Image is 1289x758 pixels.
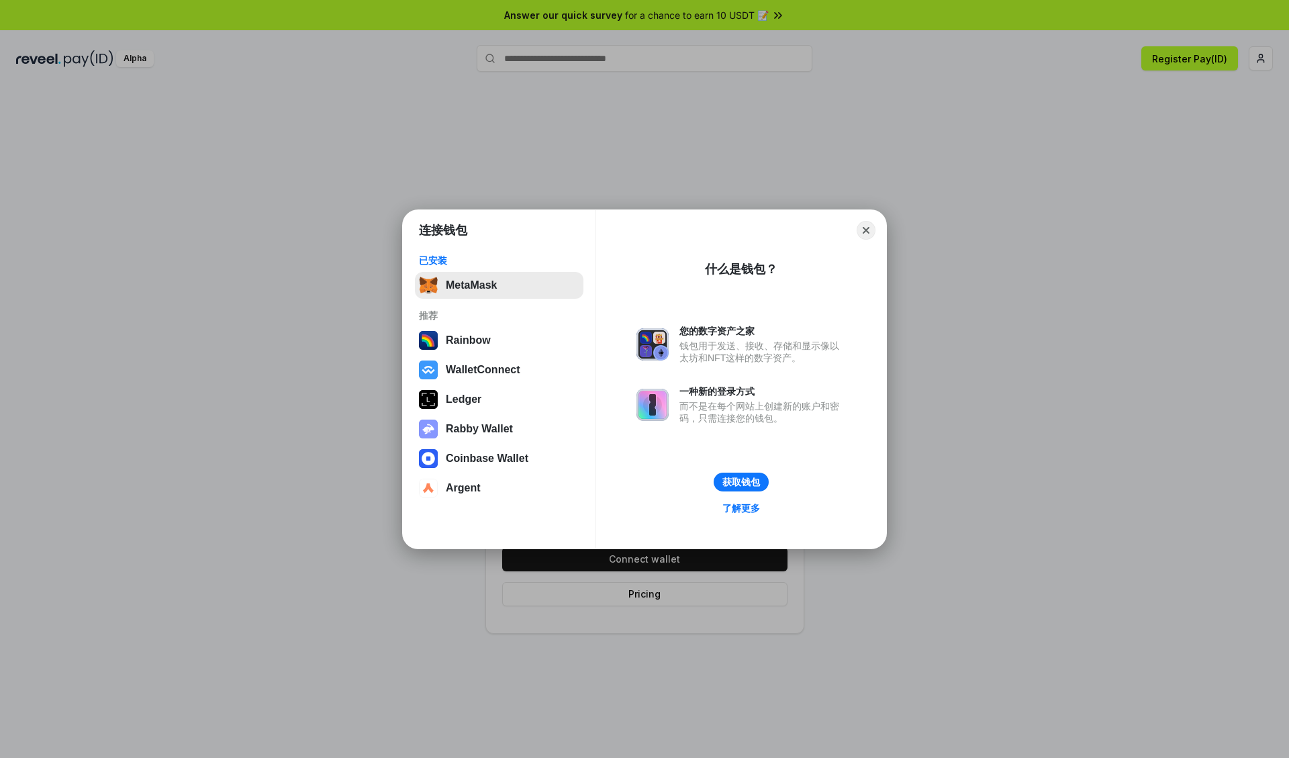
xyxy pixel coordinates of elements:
[679,400,846,424] div: 而不是在每个网站上创建新的账户和密码，只需连接您的钱包。
[679,325,846,337] div: 您的数字资产之家
[415,386,583,413] button: Ledger
[446,364,520,376] div: WalletConnect
[419,361,438,379] img: svg+xml,%3Csvg%20width%3D%2228%22%20height%3D%2228%22%20viewBox%3D%220%200%2028%2028%22%20fill%3D...
[722,502,760,514] div: 了解更多
[419,420,438,438] img: svg+xml,%3Csvg%20xmlns%3D%22http%3A%2F%2Fwww.w3.org%2F2000%2Fsvg%22%20fill%3D%22none%22%20viewBox...
[415,445,583,472] button: Coinbase Wallet
[722,476,760,488] div: 获取钱包
[419,276,438,295] img: svg+xml,%3Csvg%20fill%3D%22none%22%20height%3D%2233%22%20viewBox%3D%220%200%2035%2033%22%20width%...
[419,331,438,350] img: svg+xml,%3Csvg%20width%3D%22120%22%20height%3D%22120%22%20viewBox%3D%220%200%20120%20120%22%20fil...
[679,385,846,397] div: 一种新的登录方式
[415,327,583,354] button: Rainbow
[679,340,846,364] div: 钱包用于发送、接收、存储和显示像以太坊和NFT这样的数字资产。
[446,279,497,291] div: MetaMask
[446,393,481,406] div: Ledger
[419,254,579,267] div: 已安装
[714,473,769,491] button: 获取钱包
[446,482,481,494] div: Argent
[415,475,583,502] button: Argent
[419,222,467,238] h1: 连接钱包
[446,423,513,435] div: Rabby Wallet
[419,310,579,322] div: 推荐
[415,357,583,383] button: WalletConnect
[419,479,438,498] img: svg+xml,%3Csvg%20width%3D%2228%22%20height%3D%2228%22%20viewBox%3D%220%200%2028%2028%22%20fill%3D...
[415,416,583,442] button: Rabby Wallet
[419,449,438,468] img: svg+xml,%3Csvg%20width%3D%2228%22%20height%3D%2228%22%20viewBox%3D%220%200%2028%2028%22%20fill%3D...
[636,389,669,421] img: svg+xml,%3Csvg%20xmlns%3D%22http%3A%2F%2Fwww.w3.org%2F2000%2Fsvg%22%20fill%3D%22none%22%20viewBox...
[415,272,583,299] button: MetaMask
[705,261,777,277] div: 什么是钱包？
[714,500,768,517] a: 了解更多
[636,328,669,361] img: svg+xml,%3Csvg%20xmlns%3D%22http%3A%2F%2Fwww.w3.org%2F2000%2Fsvg%22%20fill%3D%22none%22%20viewBox...
[446,453,528,465] div: Coinbase Wallet
[446,334,491,346] div: Rainbow
[419,390,438,409] img: svg+xml,%3Csvg%20xmlns%3D%22http%3A%2F%2Fwww.w3.org%2F2000%2Fsvg%22%20width%3D%2228%22%20height%3...
[857,221,875,240] button: Close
